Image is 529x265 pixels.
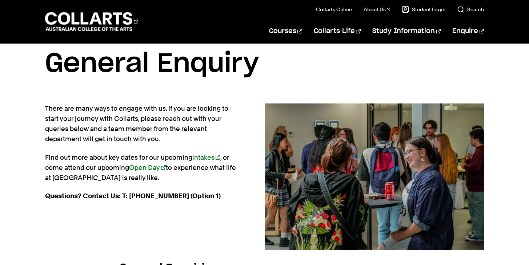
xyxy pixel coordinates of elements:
[269,19,302,43] a: Courses
[457,6,484,13] a: Search
[45,152,241,183] p: Find out more about key dates for our upcoming , or come attend our upcoming to experience what l...
[372,19,441,43] a: Study Information
[45,103,241,144] p: There are many ways to engage with us. If you are looking to start your journey with Collarts, pl...
[45,48,484,80] h1: General Enquiry
[316,6,352,13] a: Collarts Online
[192,154,220,161] a: intakes
[45,11,138,32] div: Go to homepage
[452,19,484,43] a: Enquire
[364,6,390,13] a: About Us
[402,6,445,13] a: Student Login
[314,19,361,43] a: Collarts Life
[45,192,221,200] strong: Questions? Contact Us: T: [PHONE_NUMBER] (Option 1)
[129,164,166,171] a: Open Day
